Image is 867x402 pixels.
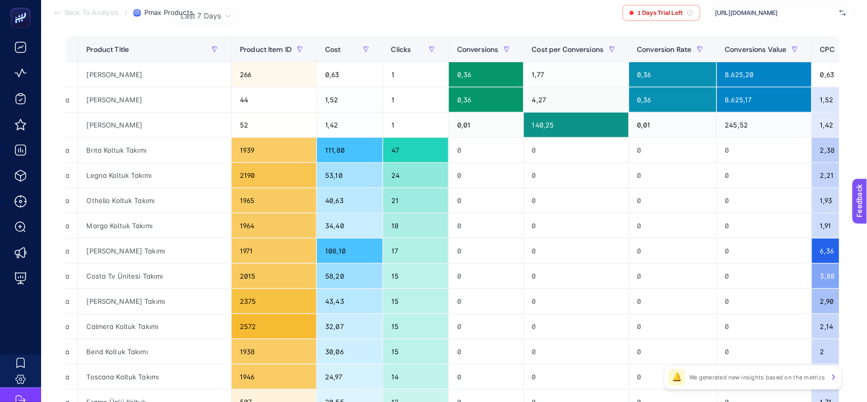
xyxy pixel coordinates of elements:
[317,87,382,112] div: 1,52
[717,138,812,162] div: 0
[449,364,523,389] div: 0
[812,163,859,188] div: 2,21
[629,62,717,87] div: 0,36
[317,113,382,137] div: 1,42
[717,213,812,238] div: 0
[317,264,382,288] div: 58,20
[232,213,316,238] div: 1964
[629,163,717,188] div: 0
[812,339,859,364] div: 2
[717,289,812,314] div: 0
[317,314,382,339] div: 32,07
[812,138,859,162] div: 2,38
[78,264,231,288] div: Costa Tv Ünitesi Takımı
[449,188,523,213] div: 0
[383,289,448,314] div: 15
[232,339,316,364] div: 1938
[812,62,859,87] div: 0,63
[383,62,448,87] div: 1
[449,239,523,263] div: 0
[812,264,859,288] div: 3,88
[232,113,316,137] div: 52
[78,339,231,364] div: Bend Koltuk Takımı
[669,369,685,386] div: 🔔
[532,45,604,53] span: Cost per Conversions
[449,163,523,188] div: 0
[317,62,382,87] div: 0,63
[524,138,629,162] div: 0
[449,264,523,288] div: 0
[449,113,523,137] div: 0,01
[812,87,859,112] div: 1,52
[232,314,316,339] div: 2572
[144,9,193,17] span: Pmax Products
[232,188,316,213] div: 1965
[383,113,448,137] div: 1
[715,9,836,17] span: [URL][DOMAIN_NAME]
[449,314,523,339] div: 0
[629,113,717,137] div: 0,01
[383,339,448,364] div: 15
[812,188,859,213] div: 1,93
[317,364,382,389] div: 24,97
[524,188,629,213] div: 0
[717,239,812,263] div: 0
[317,138,382,162] div: 111,80
[232,289,316,314] div: 2375
[6,3,39,11] span: Feedback
[457,45,499,53] span: Conversions
[449,87,523,112] div: 0,36
[524,314,629,339] div: 0
[78,213,231,238] div: Margo Koltuk Takımı
[78,138,231,162] div: Brıta Koltuk Takımı
[524,62,629,87] div: 1,77
[232,163,316,188] div: 2190
[629,264,717,288] div: 0
[524,264,629,288] div: 0
[78,364,231,389] div: Toscana Koltuk Takımı
[78,289,231,314] div: [PERSON_NAME] Takımı
[240,45,292,53] span: Product Item ID
[717,188,812,213] div: 0
[78,87,231,112] div: [PERSON_NAME]
[232,239,316,263] div: 1971
[317,188,382,213] div: 40,63
[383,364,448,389] div: 14
[383,138,448,162] div: 47
[812,239,859,263] div: 6,36
[125,8,127,16] span: /
[383,213,448,238] div: 18
[78,188,231,213] div: Othello Koltuk Takımı
[717,62,812,87] div: 8.625,20
[717,264,812,288] div: 0
[820,45,835,53] span: CPC
[86,45,129,53] span: Product Title
[232,138,316,162] div: 1939
[637,45,692,53] span: Conversion Rate
[717,87,812,112] div: 8.625,17
[65,9,119,17] span: Back To Analysis
[325,45,341,53] span: Cost
[78,113,231,137] div: [PERSON_NAME]
[78,314,231,339] div: Calmera Koltuk Takımı
[689,373,825,381] p: We generated new insights based on the metrics
[383,87,448,112] div: 1
[524,87,629,112] div: 4,27
[449,289,523,314] div: 0
[524,163,629,188] div: 0
[232,364,316,389] div: 1946
[317,289,382,314] div: 43,43
[629,314,717,339] div: 0
[524,289,629,314] div: 0
[629,239,717,263] div: 0
[78,239,231,263] div: [PERSON_NAME] Takımı
[232,62,316,87] div: 266
[449,213,523,238] div: 0
[629,364,717,389] div: 0
[629,213,717,238] div: 0
[812,113,859,137] div: 1,42
[725,45,787,53] span: Conversions Value
[812,314,859,339] div: 2,14
[629,289,717,314] div: 0
[449,339,523,364] div: 0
